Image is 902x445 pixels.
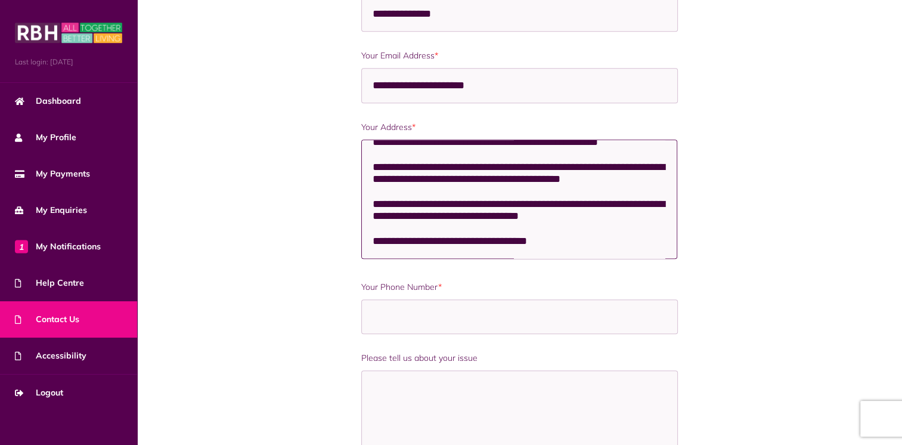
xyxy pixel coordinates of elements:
[361,352,677,364] label: Please tell us about your issue
[361,281,677,293] label: Your Phone Number
[15,168,90,180] span: My Payments
[15,277,84,289] span: Help Centre
[15,95,81,107] span: Dashboard
[15,313,79,326] span: Contact Us
[15,240,28,253] span: 1
[15,57,122,67] span: Last login: [DATE]
[15,387,63,399] span: Logout
[361,121,677,134] label: Your Address
[361,50,677,62] label: Your Email Address
[15,131,76,144] span: My Profile
[15,350,86,362] span: Accessibility
[15,240,101,253] span: My Notifications
[15,204,87,217] span: My Enquiries
[15,21,122,45] img: MyRBH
